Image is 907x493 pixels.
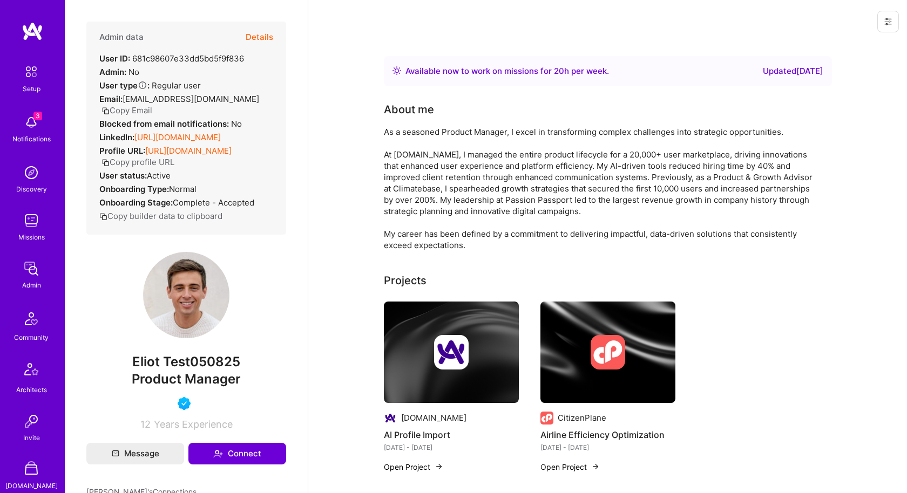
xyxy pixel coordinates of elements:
span: Product Manager [132,371,241,387]
img: bell [21,112,42,133]
strong: Onboarding Type: [99,184,169,194]
img: cover [384,302,519,403]
div: No [99,66,139,78]
strong: Profile URL: [99,146,145,156]
img: teamwork [21,210,42,231]
strong: Onboarding Stage: [99,197,173,208]
span: Active [147,170,171,181]
strong: LinkedIn: [99,132,134,142]
button: Open Project [540,461,600,473]
button: Connect [188,443,286,464]
span: Eliot Test050825 [86,354,286,370]
strong: User status: [99,170,147,181]
h4: Admin data [99,32,144,42]
img: Company logo [591,335,625,369]
a: [URL][DOMAIN_NAME] [145,146,232,156]
i: icon Copy [101,159,110,167]
div: Discovery [16,183,47,195]
img: admin teamwork [21,258,42,279]
img: Community [18,306,44,332]
div: Architects [16,384,47,395]
div: Admin [22,279,41,291]
strong: Admin: [99,67,126,77]
i: icon Copy [99,213,107,221]
h4: AI Profile Import [384,428,519,442]
i: icon Connect [213,449,223,458]
i: icon Copy [101,107,110,115]
div: [DOMAIN_NAME] [401,412,466,423]
div: Setup [23,83,40,94]
img: cover [540,302,675,403]
img: Company logo [540,412,553,424]
div: As a seasoned Product Manager, I excel in transforming complex challenges into strategic opportun... [384,126,816,251]
button: Copy profile URL [101,156,174,168]
button: Open Project [384,461,443,473]
div: About me [384,101,434,118]
div: [DATE] - [DATE] [384,442,519,453]
span: Years Experience [154,419,233,430]
div: Updated [DATE] [763,65,823,78]
div: Missions [18,231,45,243]
span: [EMAIL_ADDRESS][DOMAIN_NAME] [123,94,259,104]
strong: User type : [99,80,150,91]
img: arrow-right [435,462,443,471]
strong: Blocked from email notifications: [99,119,231,129]
img: User Avatar [143,252,229,338]
button: Copy Email [101,105,152,116]
div: Community [14,332,49,343]
span: 20 [554,66,564,76]
a: [URL][DOMAIN_NAME] [134,132,221,142]
span: 12 [140,419,151,430]
div: Notifications [12,133,51,145]
span: 3 [33,112,42,120]
div: Available now to work on missions for h per week . [405,65,609,78]
strong: Email: [99,94,123,104]
i: icon Mail [112,450,119,457]
img: arrow-right [591,462,600,471]
img: Vetted A.Teamer [178,397,191,410]
div: [DOMAIN_NAME] [5,480,58,491]
div: Projects [384,272,427,289]
img: discovery [21,162,42,183]
i: Help [138,80,147,90]
img: Availability [392,66,401,75]
img: Company logo [434,335,469,369]
strong: User ID: [99,53,130,64]
img: Invite [21,410,42,432]
div: 681c98607e33dd5bd5f9f836 [99,53,244,64]
div: [DATE] - [DATE] [540,442,675,453]
img: A Store [21,458,42,480]
button: Details [246,22,273,53]
button: Message [86,443,184,464]
span: Complete - Accepted [173,197,254,208]
img: setup [20,60,43,83]
div: No [99,118,242,129]
img: Architects [18,358,44,384]
h4: Airline Efficiency Optimization [540,428,675,442]
div: Invite [23,432,40,443]
div: CitizenPlane [558,412,606,423]
div: Regular user [99,80,201,91]
span: normal [169,184,197,194]
img: Company logo [384,412,397,424]
button: Copy builder data to clipboard [99,210,222,222]
img: logo [22,22,43,41]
